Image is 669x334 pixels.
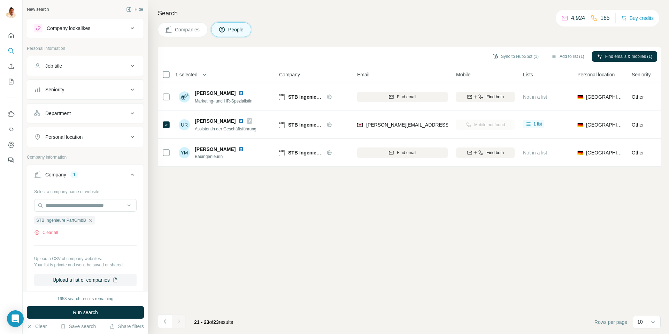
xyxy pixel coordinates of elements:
[109,323,144,330] button: Share filters
[27,154,144,160] p: Company information
[632,122,644,128] span: Other
[288,150,349,155] span: STB Ingenieure PartGmbB
[45,134,83,141] div: Personal location
[195,117,236,124] span: [PERSON_NAME]
[34,229,58,236] button: Clear all
[397,150,416,156] span: Find email
[175,26,200,33] span: Companies
[456,92,515,102] button: Find both
[179,147,190,158] div: YM
[238,146,244,152] img: LinkedIn logo
[486,94,504,100] span: Find both
[195,146,236,153] span: [PERSON_NAME]
[158,8,661,18] h4: Search
[6,123,17,136] button: Use Surfe API
[621,13,654,23] button: Buy credits
[571,14,585,22] p: 4,924
[47,25,90,32] div: Company lookalikes
[27,58,144,74] button: Job title
[523,71,533,78] span: Lists
[27,45,144,52] p: Personal information
[34,186,137,195] div: Select a company name or website
[6,108,17,120] button: Use Surfe on LinkedIn
[357,121,363,128] img: provider findymail logo
[632,71,651,78] span: Seniority
[523,150,547,155] span: Not in a list
[632,150,644,155] span: Other
[456,71,470,78] span: Mobile
[179,119,190,130] div: UR
[27,323,47,330] button: Clear
[397,94,416,100] span: Find email
[36,217,86,223] span: STB Ingenieure PartGmbB
[6,60,17,73] button: Enrich CSV
[27,105,144,122] button: Department
[592,51,657,62] button: Find emails & mobiles (1)
[6,29,17,42] button: Quick start
[45,110,71,117] div: Department
[209,319,214,325] span: of
[27,20,144,37] button: Company lookalikes
[238,90,244,96] img: LinkedIn logo
[6,138,17,151] button: Dashboard
[577,149,583,156] span: 🇩🇪
[228,26,244,33] span: People
[195,90,236,97] span: [PERSON_NAME]
[637,318,643,325] p: 10
[594,319,627,326] span: Rows per page
[57,296,114,302] div: 1658 search results remaining
[45,171,66,178] div: Company
[6,154,17,166] button: Feedback
[27,129,144,145] button: Personal location
[600,14,610,22] p: 165
[195,99,252,104] span: Marketing- und HR-Spezialistin
[6,75,17,88] button: My lists
[34,262,137,268] p: Your list is private and won't be saved or shared.
[45,86,64,93] div: Seniority
[27,166,144,186] button: Company1
[279,94,285,100] img: Logo of STB Ingenieure PartGmbB
[45,62,62,69] div: Job title
[586,93,623,100] span: [GEOGRAPHIC_DATA]
[357,71,369,78] span: Email
[279,122,285,128] img: Logo of STB Ingenieure PartGmbB
[194,319,209,325] span: 21 - 23
[34,256,137,262] p: Upload a CSV of company websites.
[213,319,219,325] span: 23
[6,45,17,57] button: Search
[486,150,504,156] span: Find both
[488,51,544,62] button: Sync to HubSpot (1)
[195,127,256,131] span: Assistentin der Geschäftsführung
[533,121,542,127] span: 1 list
[73,309,98,316] span: Run search
[577,121,583,128] span: 🇩🇪
[577,93,583,100] span: 🇩🇪
[288,122,349,128] span: STB Ingenieure PartGmbB
[27,306,144,319] button: Run search
[6,7,17,18] img: Avatar
[523,94,547,100] span: Not in a list
[456,147,515,158] button: Find both
[60,323,96,330] button: Save search
[546,51,589,62] button: Add to list (1)
[175,71,198,78] span: 1 selected
[586,121,623,128] span: [GEOGRAPHIC_DATA]
[195,153,247,160] span: Bauingenieurin
[279,150,285,155] img: Logo of STB Ingenieure PartGmbB
[366,122,489,128] span: [PERSON_NAME][EMAIL_ADDRESS][DOMAIN_NAME]
[577,71,615,78] span: Personal location
[70,172,78,178] div: 1
[632,94,644,100] span: Other
[357,92,448,102] button: Find email
[121,4,148,15] button: Hide
[7,310,24,327] div: Open Intercom Messenger
[194,319,233,325] span: results
[605,53,652,60] span: Find emails & mobiles (1)
[586,149,623,156] span: [GEOGRAPHIC_DATA]
[357,147,448,158] button: Find email
[27,6,49,13] div: New search
[288,94,349,100] span: STB Ingenieure PartGmbB
[279,71,300,78] span: Company
[238,118,244,124] img: LinkedIn logo
[34,274,137,286] button: Upload a list of companies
